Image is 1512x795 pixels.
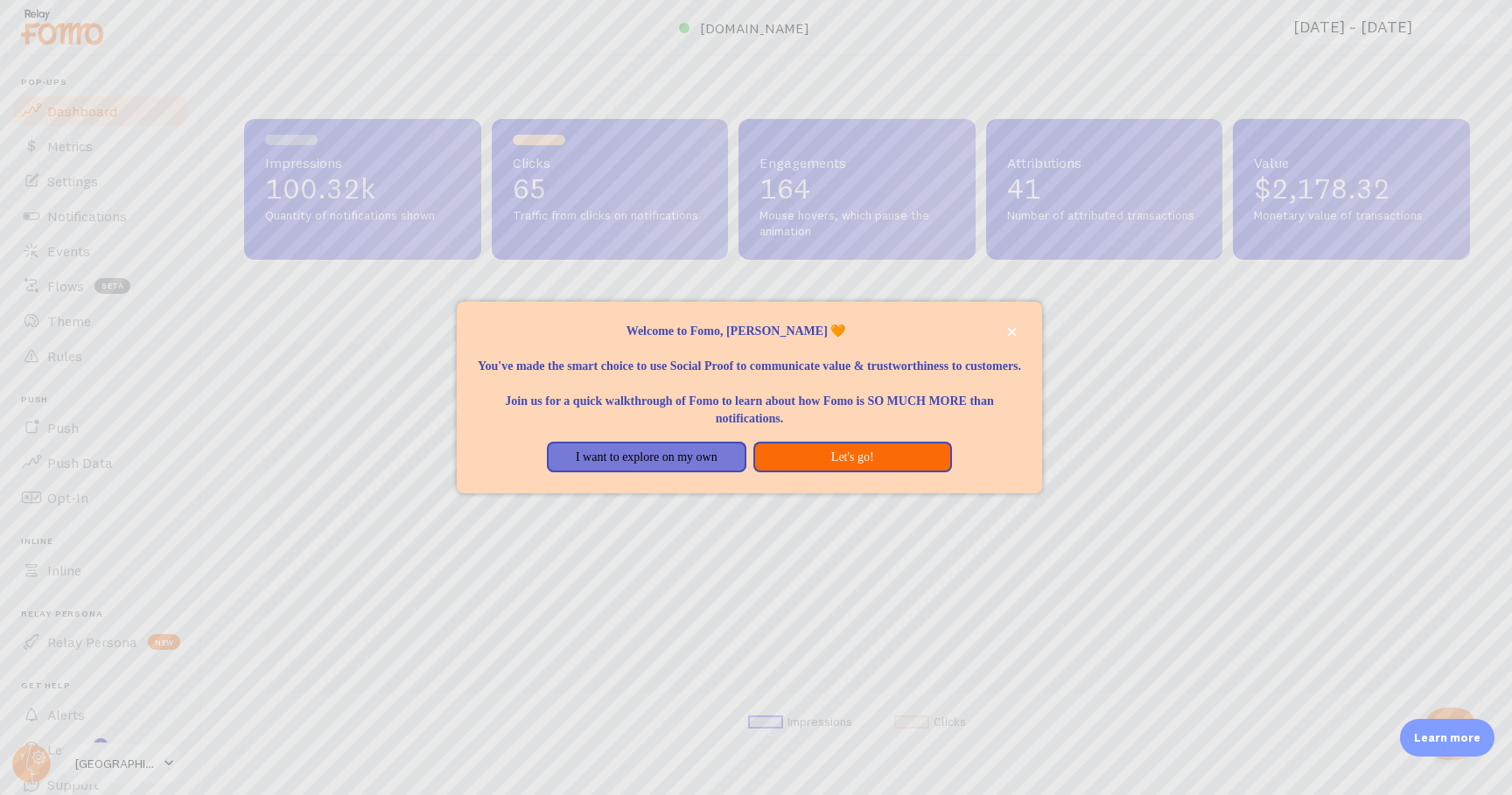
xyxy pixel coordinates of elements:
[1414,729,1480,746] p: Learn more
[547,442,745,473] button: I want to explore on my own
[478,323,1021,340] p: Welcome to Fomo, [PERSON_NAME] 🧡
[753,442,952,473] button: Let's go!
[478,340,1021,375] p: You've made the smart choice to use Social Proof to communicate value & trustworthiness to custom...
[478,375,1021,428] p: Join us for a quick walkthrough of Fomo to learn about how Fomo is SO MUCH MORE than notifications.
[457,302,1042,494] div: Welcome to Fomo, Jan Kubica 🧡You&amp;#39;ve made the smart choice to use Social Proof to communic...
[1003,323,1021,341] button: close,
[1400,719,1494,757] div: Learn more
